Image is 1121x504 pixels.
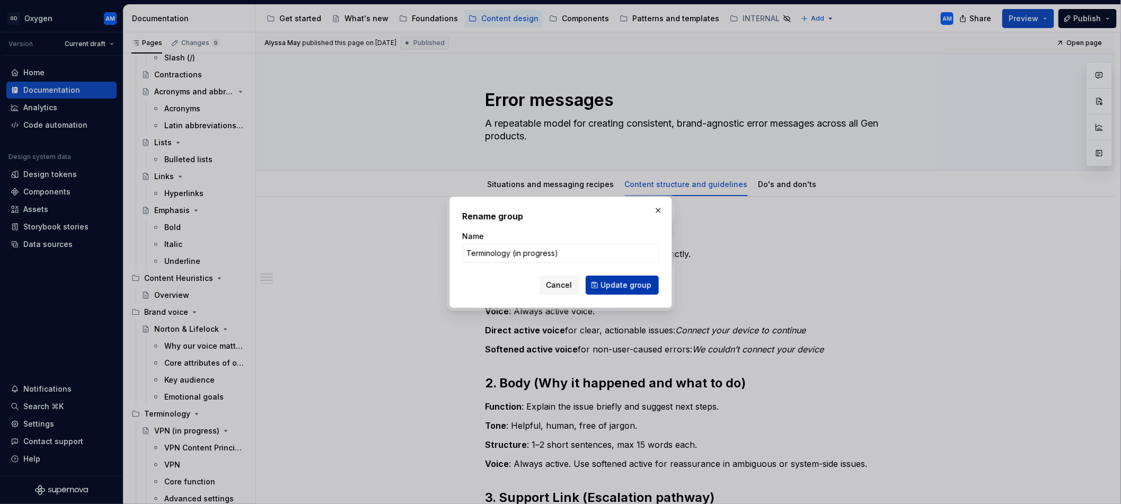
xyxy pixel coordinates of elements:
[463,231,484,242] label: Name
[586,276,659,295] button: Update group
[546,280,572,290] span: Cancel
[540,276,579,295] button: Cancel
[601,280,652,290] span: Update group
[463,210,659,223] h2: Rename group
